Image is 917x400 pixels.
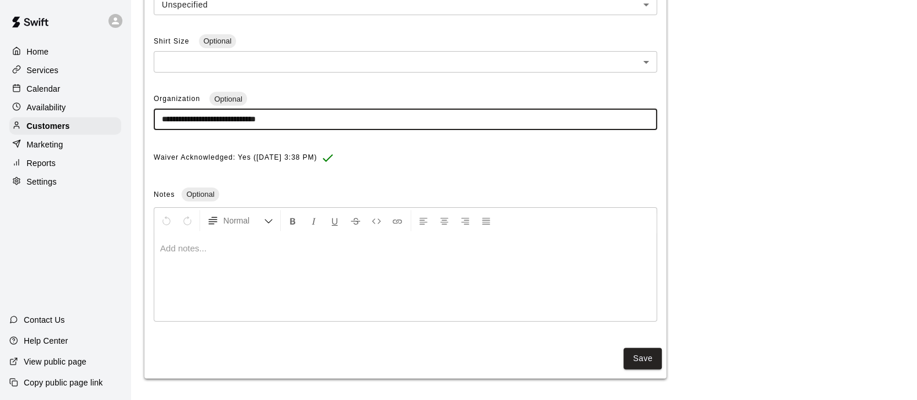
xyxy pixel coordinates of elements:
[9,62,121,79] a: Services
[27,83,60,95] p: Calendar
[387,210,407,231] button: Insert Link
[24,335,68,347] p: Help Center
[27,102,66,113] p: Availability
[476,210,496,231] button: Justify Align
[154,95,202,103] span: Organization
[346,210,365,231] button: Format Strikethrough
[154,37,192,45] span: Shirt Size
[304,210,324,231] button: Format Italics
[27,157,56,169] p: Reports
[9,117,121,135] a: Customers
[9,154,121,172] a: Reports
[9,80,121,98] a: Calendar
[24,377,103,388] p: Copy public page link
[182,190,219,199] span: Optional
[9,43,121,60] a: Home
[455,210,475,231] button: Right Align
[414,210,433,231] button: Left Align
[9,136,121,153] a: Marketing
[624,348,662,369] button: Save
[27,46,49,57] p: Home
[209,95,247,103] span: Optional
[154,149,317,167] span: Waiver Acknowledged: Yes ([DATE] 3:38 PM)
[9,99,121,116] a: Availability
[24,314,65,326] p: Contact Us
[24,356,86,367] p: View public page
[27,176,57,188] p: Settings
[157,210,176,231] button: Undo
[434,210,454,231] button: Center Align
[325,210,345,231] button: Format Underline
[177,210,197,231] button: Redo
[283,210,303,231] button: Format Bold
[202,210,278,231] button: Formatting Options
[27,120,70,132] p: Customers
[9,173,121,190] a: Settings
[27,64,59,76] p: Services
[154,190,175,199] span: Notes
[27,139,63,150] p: Marketing
[367,210,386,231] button: Insert Code
[223,215,264,226] span: Normal
[199,37,236,45] span: Optional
